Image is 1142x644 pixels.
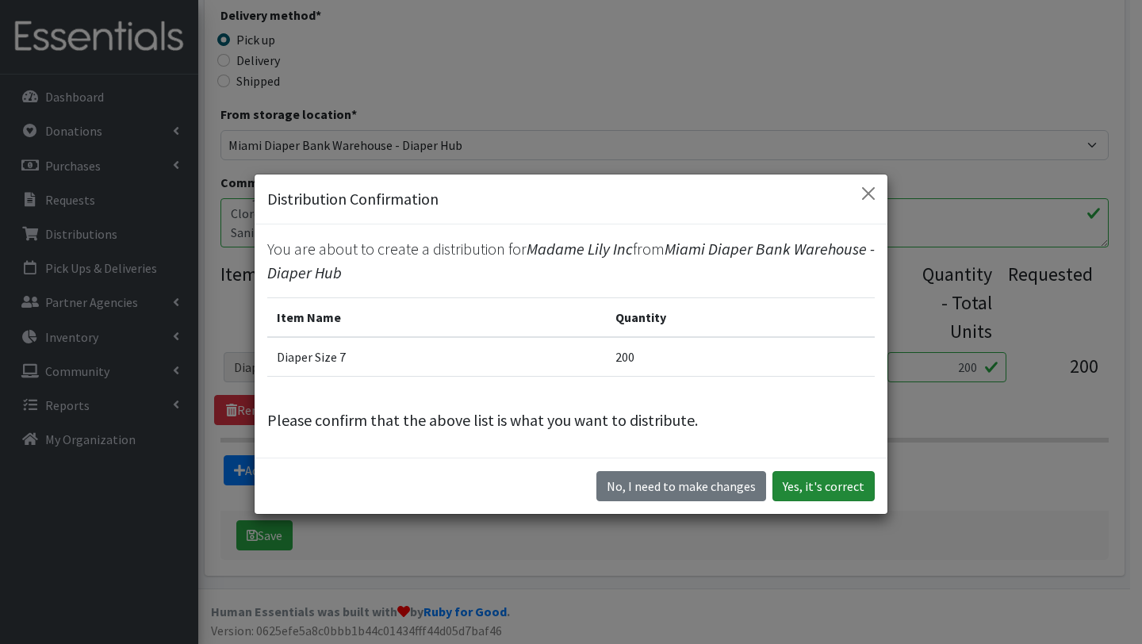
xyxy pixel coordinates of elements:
[772,471,875,501] button: Yes, it's correct
[267,408,875,432] p: Please confirm that the above list is what you want to distribute.
[267,187,439,211] h5: Distribution Confirmation
[267,337,606,377] td: Diaper Size 7
[267,298,606,338] th: Item Name
[527,239,633,259] span: Madame Lily Inc
[856,181,881,206] button: Close
[596,471,766,501] button: No I need to make changes
[606,337,875,377] td: 200
[606,298,875,338] th: Quantity
[267,237,875,285] p: You are about to create a distribution for from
